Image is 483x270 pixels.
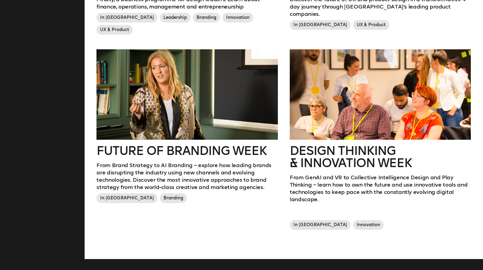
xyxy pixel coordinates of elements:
[290,20,351,30] span: In [GEOGRAPHIC_DATA]
[96,13,157,23] span: In [GEOGRAPHIC_DATA]
[290,220,351,230] span: In [GEOGRAPHIC_DATA]
[160,193,187,203] span: Branding
[290,145,471,169] h2: Design Thinking & innovation Week
[353,220,384,230] span: Innovation
[353,20,389,30] span: UX & Product
[290,49,471,233] a: Design Thinking & innovation WeekFrom GenAI and VR to Collective Intelligence Design and Play Thi...
[160,13,191,23] span: Leadership
[96,145,278,157] h2: Future of branding week
[222,13,253,23] span: Innovation
[193,13,220,23] span: Branding
[290,174,471,203] p: From GenAI and VR to Collective Intelligence Design and Play Thinking – learn how to own the futu...
[96,49,278,206] a: Future of branding weekFrom Brand Strategy to AI Branding – explore how leading brands are disrup...
[96,162,278,191] p: From Brand Strategy to AI Branding – explore how leading brands are disrupting the industry using...
[96,193,157,203] span: In [GEOGRAPHIC_DATA]
[96,25,133,35] span: UX & Product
